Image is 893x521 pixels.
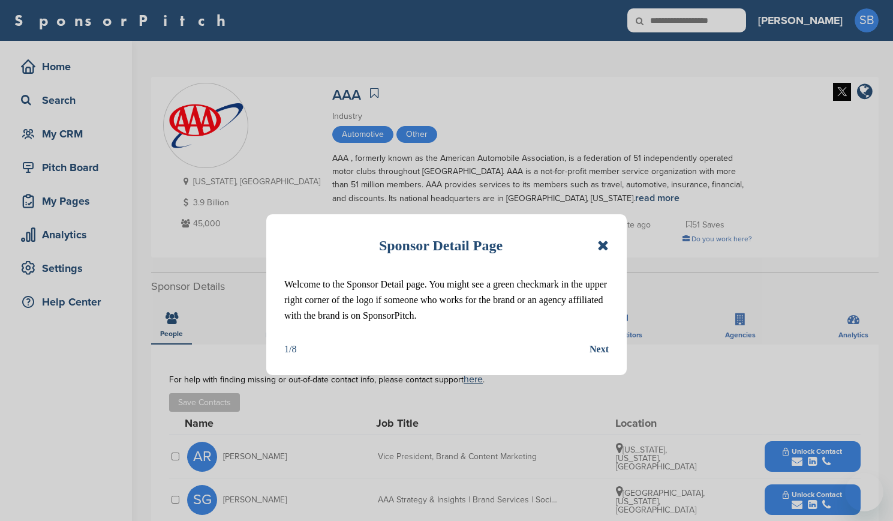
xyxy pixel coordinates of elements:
[845,473,883,511] iframe: Button to launch messaging window
[379,232,503,259] h1: Sponsor Detail Page
[590,342,609,357] button: Next
[284,277,609,324] p: Welcome to the Sponsor Detail page. You might see a green checkmark in the upper right corner of ...
[284,342,296,357] div: 1/8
